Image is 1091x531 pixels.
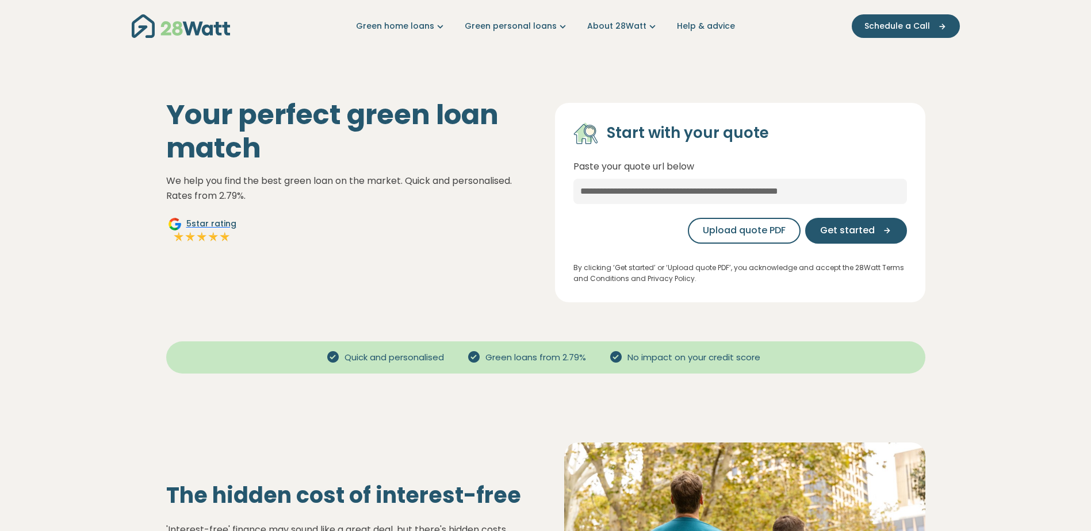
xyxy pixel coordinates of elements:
[196,231,208,243] img: Full star
[688,218,801,244] button: Upload quote PDF
[166,482,527,509] h2: The hidden cost of interest-free
[166,174,537,203] p: We help you find the best green loan on the market. Quick and personalised. Rates from 2.79%.
[1033,476,1091,531] iframe: Chat Widget
[465,20,569,32] a: Green personal loans
[623,351,765,364] span: No impact on your credit score
[168,217,182,231] img: Google
[573,262,907,284] p: By clicking ‘Get started’ or ‘Upload quote PDF’, you acknowledge and accept the 28Watt Terms and ...
[186,218,236,230] span: 5 star rating
[820,224,875,237] span: Get started
[208,231,219,243] img: Full star
[166,217,238,245] a: Google5star ratingFull starFull starFull starFull starFull star
[864,20,930,32] span: Schedule a Call
[356,20,446,32] a: Green home loans
[185,231,196,243] img: Full star
[805,218,907,244] button: Get started
[219,231,231,243] img: Full star
[481,351,591,364] span: Green loans from 2.79%
[166,98,537,164] h1: Your perfect green loan match
[340,351,449,364] span: Quick and personalised
[852,14,960,38] button: Schedule a Call
[132,14,230,38] img: 28Watt
[587,20,659,32] a: About 28Watt
[173,231,185,243] img: Full star
[132,11,960,41] nav: Main navigation
[607,124,769,143] h4: Start with your quote
[703,224,786,237] span: Upload quote PDF
[677,20,735,32] a: Help & advice
[573,159,907,174] p: Paste your quote url below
